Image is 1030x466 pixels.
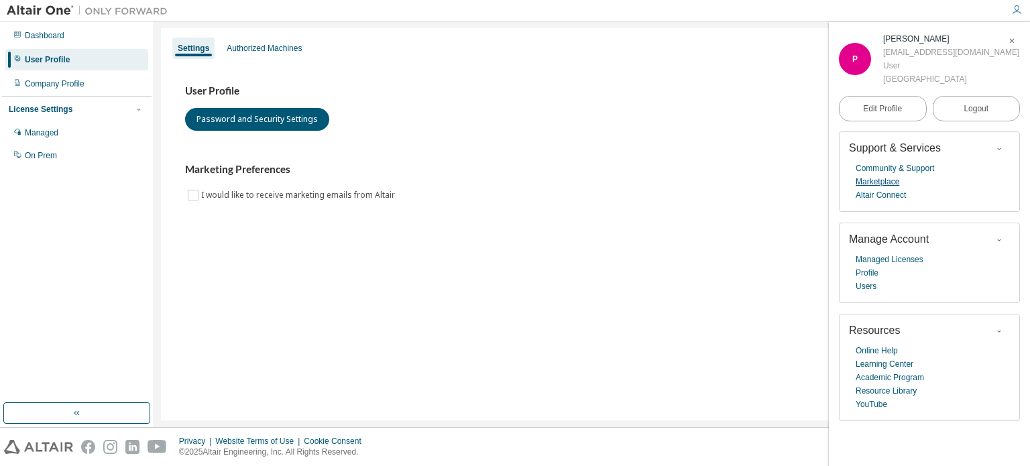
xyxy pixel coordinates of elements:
[4,440,73,454] img: altair_logo.svg
[185,84,999,98] h3: User Profile
[883,32,1019,46] div: Praveen Kumar Dasu
[25,78,84,89] div: Company Profile
[179,436,215,447] div: Privacy
[201,187,398,203] label: I would like to receive marketing emails from Altair
[856,162,934,175] a: Community & Support
[849,142,941,154] span: Support & Services
[178,43,209,54] div: Settings
[81,440,95,454] img: facebook.svg
[856,266,878,280] a: Profile
[883,59,1019,72] div: User
[863,103,902,114] span: Edit Profile
[856,398,887,411] a: YouTube
[883,46,1019,59] div: [EMAIL_ADDRESS][DOMAIN_NAME]
[25,54,70,65] div: User Profile
[839,96,927,121] a: Edit Profile
[933,96,1021,121] button: Logout
[856,344,898,357] a: Online Help
[25,150,57,161] div: On Prem
[215,436,304,447] div: Website Terms of Use
[883,72,1019,86] div: [GEOGRAPHIC_DATA]
[849,233,929,245] span: Manage Account
[852,54,858,64] span: P
[125,440,139,454] img: linkedin.svg
[185,163,999,176] h3: Marketing Preferences
[25,127,58,138] div: Managed
[227,43,302,54] div: Authorized Machines
[856,280,876,293] a: Users
[856,175,899,188] a: Marketplace
[856,371,924,384] a: Academic Program
[964,102,988,115] span: Logout
[179,447,369,458] p: © 2025 Altair Engineering, Inc. All Rights Reserved.
[856,253,923,266] a: Managed Licenses
[856,384,917,398] a: Resource Library
[304,436,369,447] div: Cookie Consent
[9,104,72,115] div: License Settings
[103,440,117,454] img: instagram.svg
[185,108,329,131] button: Password and Security Settings
[25,30,64,41] div: Dashboard
[856,357,913,371] a: Learning Center
[7,4,174,17] img: Altair One
[856,188,906,202] a: Altair Connect
[148,440,167,454] img: youtube.svg
[849,325,900,336] span: Resources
